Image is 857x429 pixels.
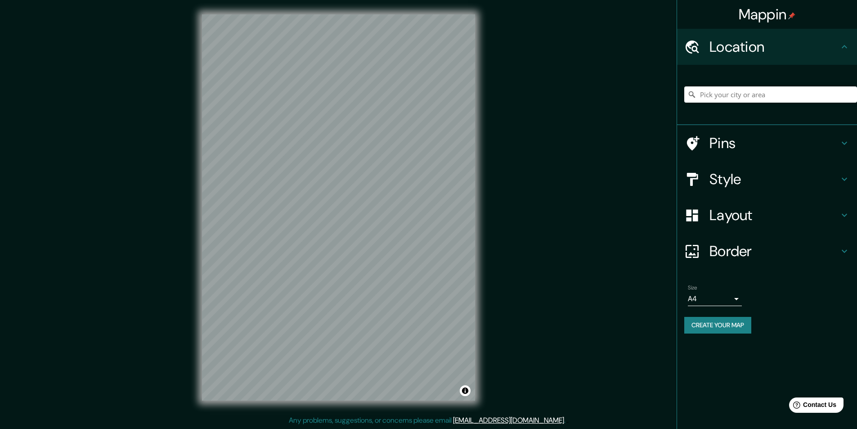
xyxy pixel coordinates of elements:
iframe: Help widget launcher [777,394,847,419]
div: Style [677,161,857,197]
canvas: Map [202,14,475,401]
h4: Border [709,242,839,260]
button: Toggle attribution [460,385,471,396]
div: Pins [677,125,857,161]
label: Size [688,284,697,292]
input: Pick your city or area [684,86,857,103]
div: Location [677,29,857,65]
a: [EMAIL_ADDRESS][DOMAIN_NAME] [453,415,564,425]
h4: Pins [709,134,839,152]
p: Any problems, suggestions, or concerns please email . [289,415,565,426]
h4: Location [709,38,839,56]
div: Layout [677,197,857,233]
button: Create your map [684,317,751,334]
h4: Layout [709,206,839,224]
div: Border [677,233,857,269]
img: pin-icon.png [788,12,795,19]
div: . [565,415,567,426]
h4: Mappin [739,5,796,23]
div: . [567,415,569,426]
div: A4 [688,292,742,306]
h4: Style [709,170,839,188]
